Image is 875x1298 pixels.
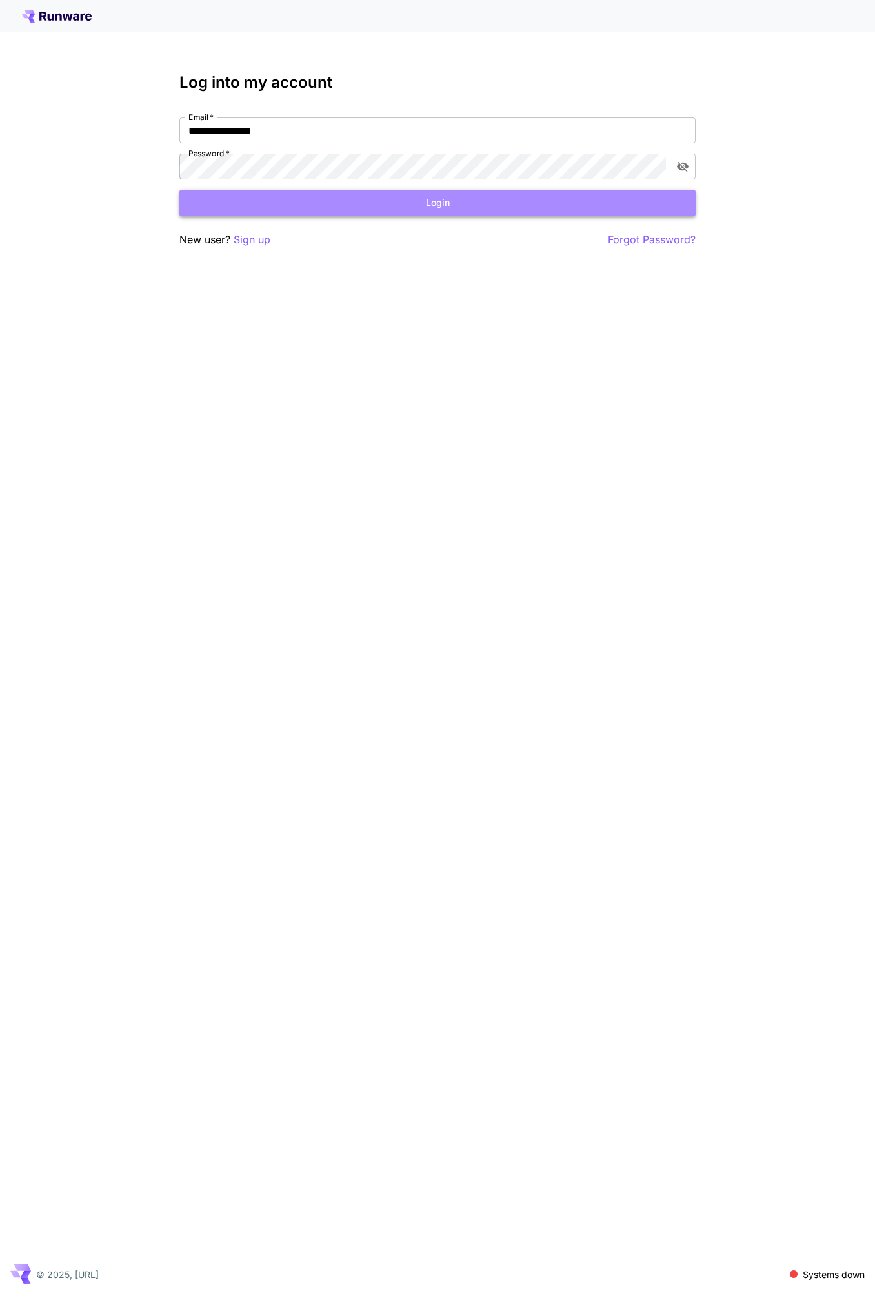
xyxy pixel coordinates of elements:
[179,74,696,92] h3: Log into my account
[179,190,696,216] button: Login
[36,1268,99,1281] p: © 2025, [URL]
[803,1268,865,1281] p: Systems down
[608,232,696,248] button: Forgot Password?
[188,112,214,123] label: Email
[234,232,270,248] button: Sign up
[179,232,270,248] p: New user?
[188,148,230,159] label: Password
[671,155,694,178] button: toggle password visibility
